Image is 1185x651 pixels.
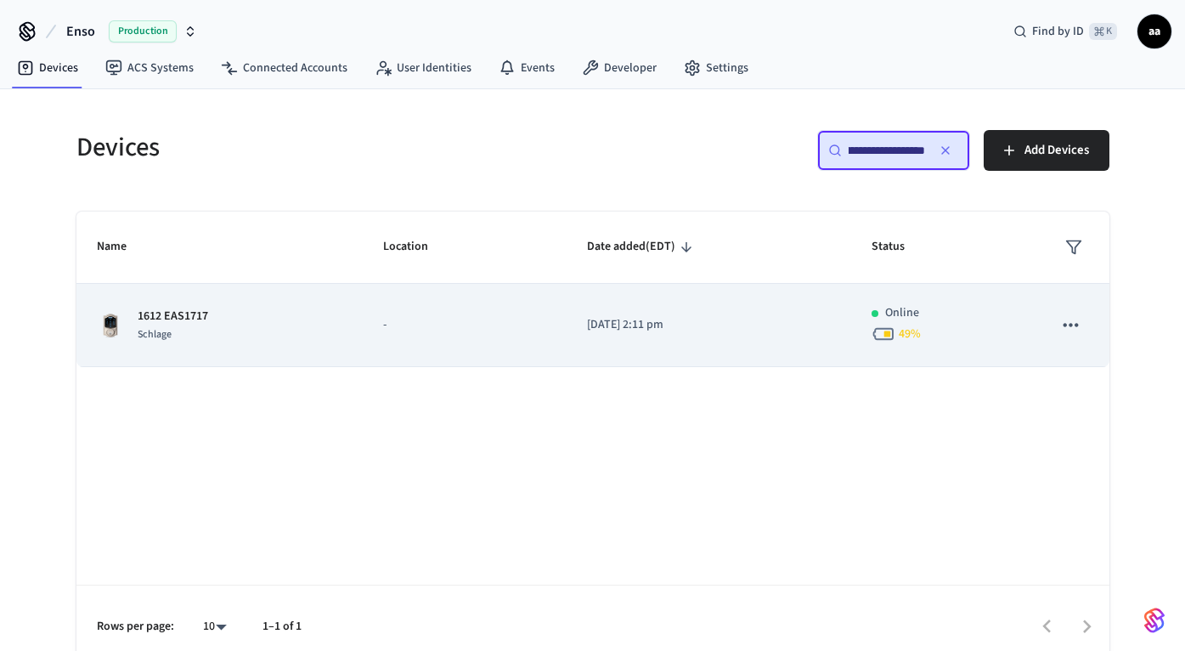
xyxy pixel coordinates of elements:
[1000,16,1131,47] div: Find by ID⌘ K
[76,212,1109,367] table: sticky table
[587,316,832,334] p: [DATE] 2:11 pm
[1089,23,1117,40] span: ⌘ K
[670,53,762,83] a: Settings
[587,234,697,260] span: Date added(EDT)
[97,312,124,339] img: Schlage Sense Smart Deadbolt with Camelot Trim, Front
[1024,139,1089,161] span: Add Devices
[383,234,450,260] span: Location
[97,234,149,260] span: Name
[76,130,583,165] h5: Devices
[262,618,302,636] p: 1–1 of 1
[1144,607,1165,634] img: SeamLogoGradient.69752ec5.svg
[109,20,177,42] span: Production
[485,53,568,83] a: Events
[899,325,921,342] span: 49 %
[568,53,670,83] a: Developer
[1139,16,1170,47] span: aa
[92,53,207,83] a: ACS Systems
[361,53,485,83] a: User Identities
[3,53,92,83] a: Devices
[1137,14,1171,48] button: aa
[872,234,927,260] span: Status
[138,327,172,342] span: Schlage
[97,618,174,636] p: Rows per page:
[195,614,235,639] div: 10
[66,21,95,42] span: Enso
[984,130,1109,171] button: Add Devices
[383,316,546,334] p: -
[207,53,361,83] a: Connected Accounts
[138,308,208,325] p: 1612 EAS1717
[885,304,919,322] p: Online
[1032,23,1084,40] span: Find by ID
